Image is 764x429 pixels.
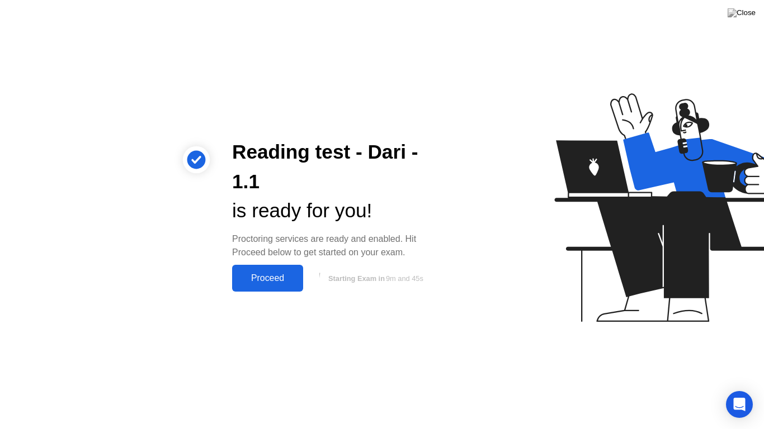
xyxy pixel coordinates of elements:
div: Reading test - Dari - 1.1 [232,137,440,197]
div: Proceed [235,273,300,283]
img: Close [728,8,756,17]
div: Open Intercom Messenger [726,391,753,418]
button: Proceed [232,265,303,292]
span: 9m and 45s [386,274,423,283]
button: Starting Exam in9m and 45s [309,268,440,289]
div: Proctoring services are ready and enabled. Hit Proceed below to get started on your exam. [232,232,440,259]
div: is ready for you! [232,196,440,226]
